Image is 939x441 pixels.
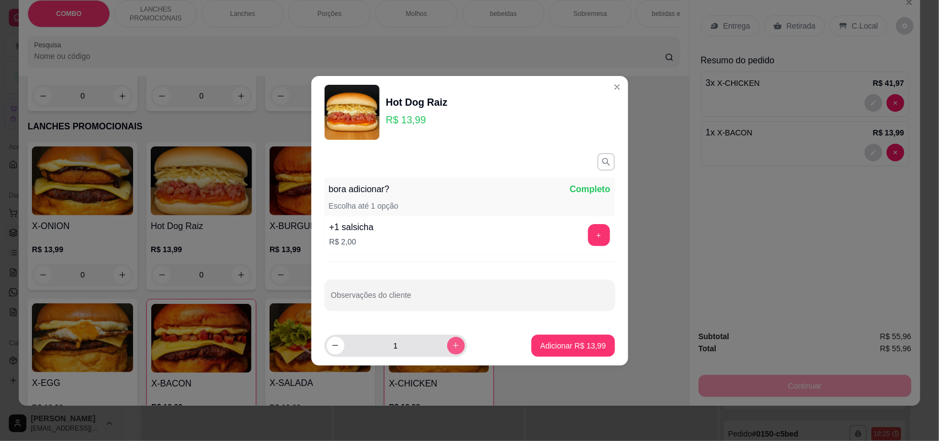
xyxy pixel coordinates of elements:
[325,85,380,140] img: product-image
[330,221,374,234] div: +1 salsicha
[386,95,448,110] div: Hot Dog Raiz
[330,236,374,247] p: R$ 2,00
[540,340,606,351] p: Adicionar R$ 13,99
[570,183,611,196] p: Completo
[447,337,465,355] button: increase-product-quantity
[386,112,448,128] p: R$ 13,99
[588,224,610,246] button: add
[329,183,389,196] p: bora adicionar?
[608,78,626,96] button: Close
[531,335,614,357] button: Adicionar R$ 13,99
[327,337,344,355] button: decrease-product-quantity
[329,200,399,211] p: Escolha até 1 opção
[331,294,608,305] input: Observações do cliente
